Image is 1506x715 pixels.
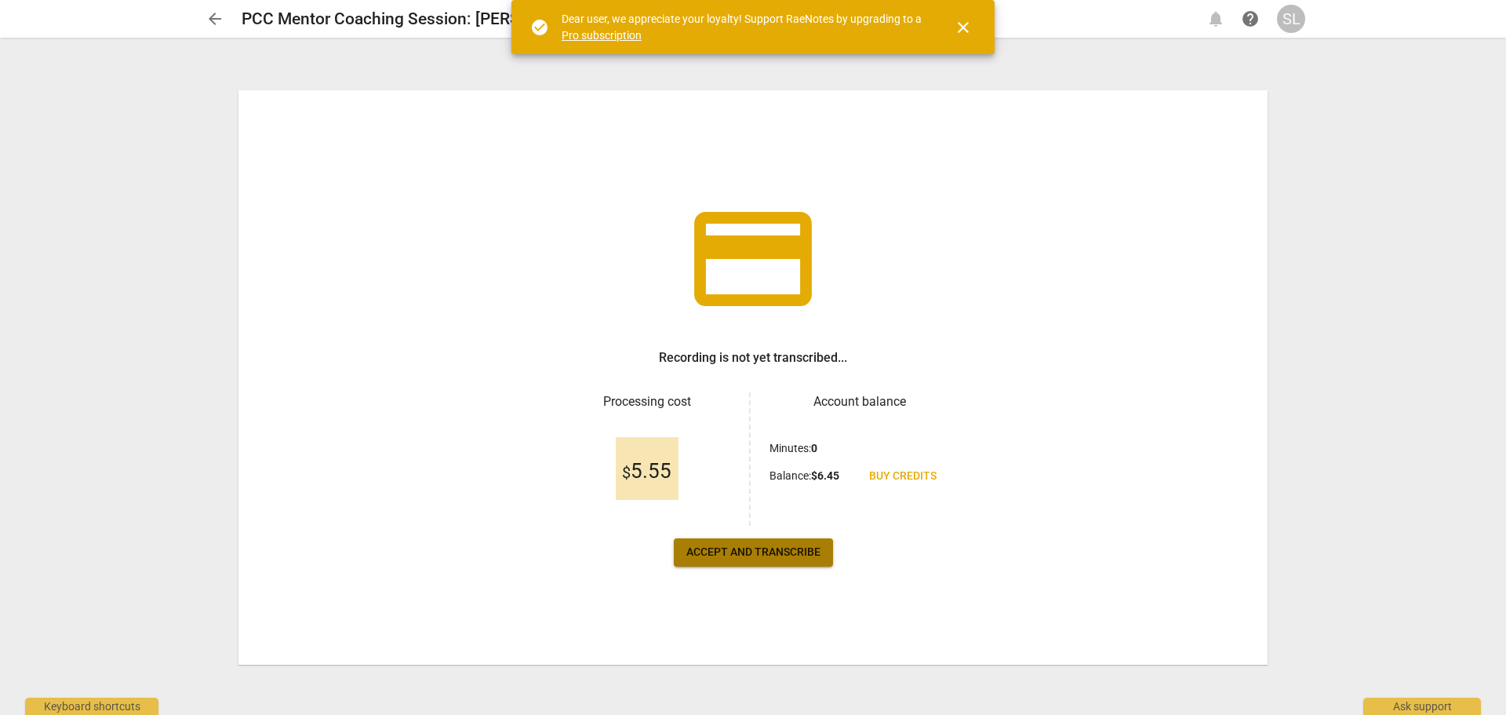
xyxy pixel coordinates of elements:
[686,545,820,560] span: Accept and transcribe
[674,538,833,567] button: Accept and transcribe
[857,462,949,491] a: Buy credits
[769,440,817,457] p: Minutes :
[622,460,671,483] span: 5.55
[622,463,631,482] span: $
[25,698,158,715] div: Keyboard shortcuts
[1363,698,1481,715] div: Ask support
[1236,5,1264,33] a: Help
[869,469,937,484] span: Buy credits
[659,348,847,367] h3: Recording is not yet transcribed...
[811,442,817,454] b: 0
[562,11,926,43] div: Dear user, we appreciate your loyalty! Support RaeNotes by upgrading to a
[206,9,224,28] span: arrow_back
[811,469,839,482] b: $ 6.45
[682,188,824,330] span: credit_card
[954,18,973,37] span: close
[562,29,642,42] a: Pro subscription
[769,392,949,411] h3: Account balance
[944,9,982,46] button: Close
[1241,9,1260,28] span: help
[242,9,762,29] h2: PCC Mentor Coaching Session: [PERSON_NAME] and [PERSON_NAME]
[557,392,737,411] h3: Processing cost
[1277,5,1305,33] button: SL
[530,18,549,37] span: check_circle
[769,468,839,484] p: Balance :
